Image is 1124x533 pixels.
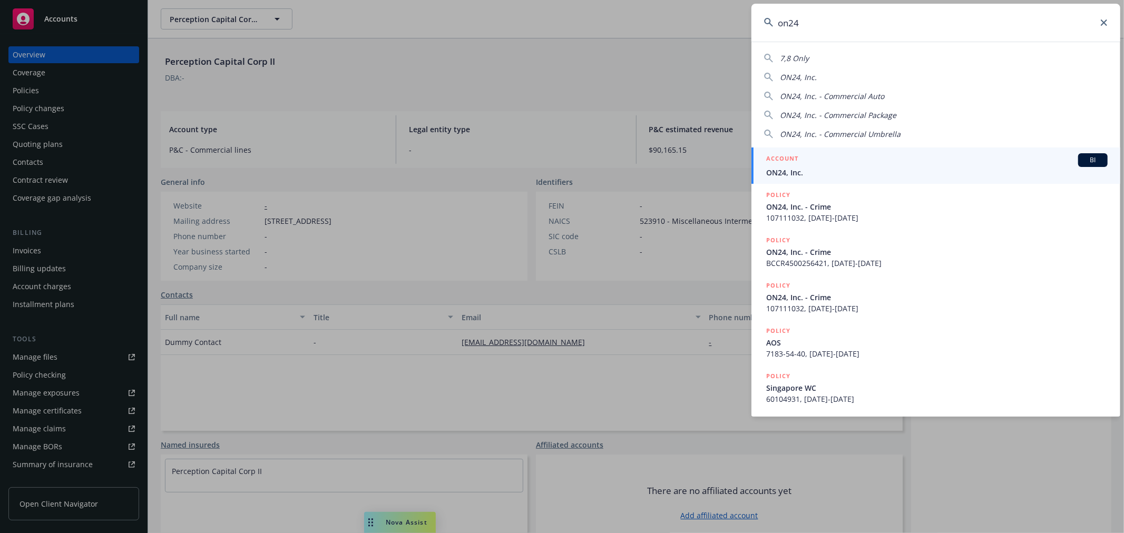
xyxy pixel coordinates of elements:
[766,167,1108,178] span: ON24, Inc.
[766,235,790,245] h5: POLICY
[780,72,817,82] span: ON24, Inc.
[766,153,798,166] h5: ACCOUNT
[751,320,1120,365] a: POLICYAOS7183-54-40, [DATE]-[DATE]
[766,292,1108,303] span: ON24, Inc. - Crime
[766,190,790,200] h5: POLICY
[751,274,1120,320] a: POLICYON24, Inc. - Crime107111032, [DATE]-[DATE]
[766,258,1108,269] span: BCCR4500256421, [DATE]-[DATE]
[766,280,790,291] h5: POLICY
[780,91,884,101] span: ON24, Inc. - Commercial Auto
[766,246,1108,258] span: ON24, Inc. - Crime
[780,110,896,120] span: ON24, Inc. - Commercial Package
[751,147,1120,184] a: ACCOUNTBION24, Inc.
[1082,155,1103,165] span: BI
[751,184,1120,229] a: POLICYON24, Inc. - Crime107111032, [DATE]-[DATE]
[751,365,1120,410] a: POLICYSingapore WC60104931, [DATE]-[DATE]
[751,229,1120,274] a: POLICYON24, Inc. - CrimeBCCR4500256421, [DATE]-[DATE]
[780,53,809,63] span: 7,8 Only
[766,348,1108,359] span: 7183-54-40, [DATE]-[DATE]
[766,201,1108,212] span: ON24, Inc. - Crime
[751,4,1120,42] input: Search...
[780,129,901,139] span: ON24, Inc. - Commercial Umbrella
[766,371,790,381] h5: POLICY
[766,337,1108,348] span: AOS
[766,212,1108,223] span: 107111032, [DATE]-[DATE]
[766,382,1108,393] span: Singapore WC
[766,393,1108,404] span: 60104931, [DATE]-[DATE]
[766,303,1108,314] span: 107111032, [DATE]-[DATE]
[766,325,790,336] h5: POLICY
